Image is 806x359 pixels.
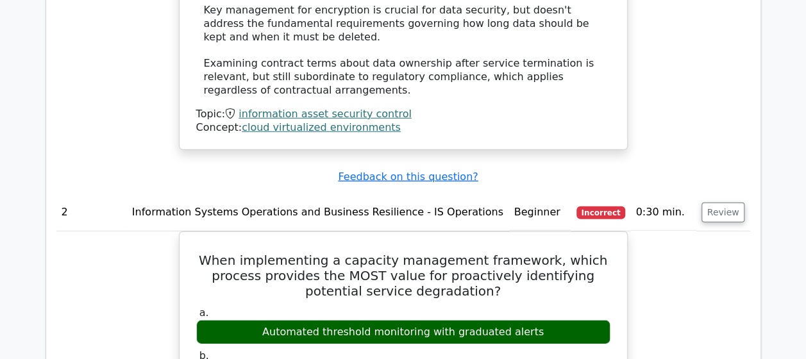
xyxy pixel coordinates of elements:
[196,108,610,121] div: Topic:
[199,306,209,319] span: a.
[338,171,478,183] a: Feedback on this question?
[576,206,626,219] span: Incorrect
[196,121,610,135] div: Concept:
[56,194,127,231] td: 2
[127,194,509,231] td: Information Systems Operations and Business Resilience - IS Operations
[242,121,401,133] a: cloud virtualized environments
[239,108,412,120] a: information asset security control
[509,194,571,231] td: Beginner
[630,194,696,231] td: 0:30 min.
[195,253,612,299] h5: When implementing a capacity management framework, which process provides the MOST value for proa...
[196,320,610,345] div: Automated threshold monitoring with graduated alerts
[701,203,745,222] button: Review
